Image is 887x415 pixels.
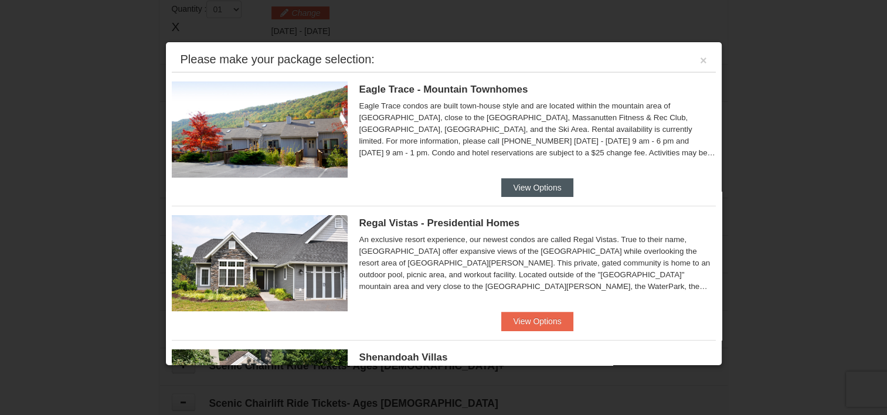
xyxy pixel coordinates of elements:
div: Eagle Trace condos are built town-house style and are located within the mountain area of [GEOGRA... [359,100,716,159]
div: Please make your package selection: [181,53,375,65]
span: Regal Vistas - Presidential Homes [359,217,520,229]
div: An exclusive resort experience, our newest condos are called Regal Vistas. True to their name, [G... [359,234,716,292]
span: Shenandoah Villas [359,352,448,363]
button: View Options [501,178,573,197]
img: 19218991-1-902409a9.jpg [172,215,348,311]
button: × [700,55,707,66]
button: View Options [501,312,573,331]
span: Eagle Trace - Mountain Townhomes [359,84,528,95]
img: 19218983-1-9b289e55.jpg [172,81,348,178]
